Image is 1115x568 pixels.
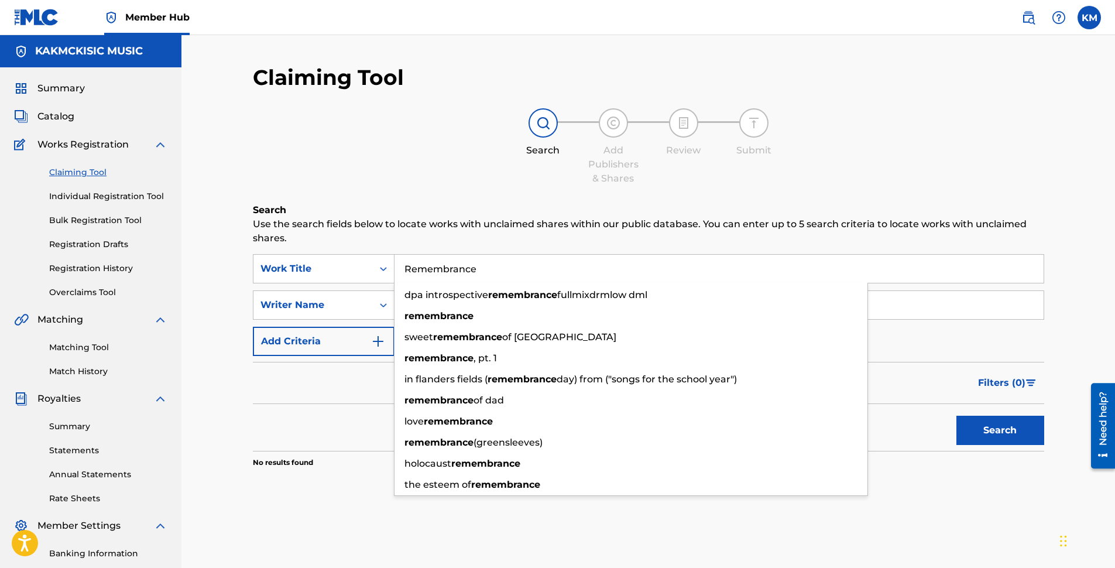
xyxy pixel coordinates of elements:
h2: Claiming Tool [253,64,404,91]
a: Summary [49,420,167,433]
strong: remembrance [404,437,474,448]
strong: remembrance [451,458,520,469]
button: Search [956,416,1044,445]
span: Member Settings [37,519,121,533]
a: Bulk Registration Tool [49,214,167,227]
div: Drag [1060,523,1067,559]
a: Claiming Tool [49,166,167,179]
span: dpa introspective [404,289,488,300]
span: , pt. 1 [474,353,497,364]
div: Review [654,143,713,158]
a: Overclaims Tool [49,286,167,299]
button: Filters (0) [971,368,1044,398]
a: Match History [49,365,167,378]
a: CatalogCatalog [14,110,74,124]
span: Member Hub [125,11,190,24]
span: sweet [404,331,433,343]
span: day) from ("songs for the school year") [557,374,737,385]
span: Summary [37,81,85,95]
img: filter [1026,379,1036,386]
span: Royalties [37,392,81,406]
strong: remembrance [424,416,493,427]
iframe: Chat Widget [1056,512,1115,568]
button: Add Criteria [253,327,394,356]
span: of [GEOGRAPHIC_DATA] [502,331,616,343]
img: Summary [14,81,28,95]
span: in flanders fields ( [404,374,488,385]
strong: remembrance [488,374,557,385]
div: User Menu [1078,6,1101,29]
h6: Search [253,203,1044,217]
span: Filters ( 0 ) [978,376,1025,390]
img: Member Settings [14,519,28,533]
img: Works Registration [14,138,29,152]
span: love [404,416,424,427]
img: 9d2ae6d4665cec9f34b9.svg [371,334,385,348]
strong: remembrance [471,479,540,490]
img: expand [153,519,167,533]
img: help [1052,11,1066,25]
img: MLC Logo [14,9,59,26]
a: Annual Statements [49,468,167,481]
img: Top Rightsholder [104,11,118,25]
a: Rate Sheets [49,492,167,505]
span: holocaust [404,458,451,469]
div: Writer Name [260,298,366,312]
img: expand [153,392,167,406]
p: No results found [253,457,313,468]
p: Use the search fields below to locate works with unclaimed shares within our public database. You... [253,217,1044,245]
img: step indicator icon for Submit [747,116,761,130]
a: Registration History [49,262,167,275]
strong: remembrance [404,310,474,321]
a: Statements [49,444,167,457]
span: Matching [37,313,83,327]
img: Matching [14,313,29,327]
div: Add Publishers & Shares [584,143,643,186]
div: Search [514,143,572,158]
a: Banking Information [49,548,167,560]
span: of dad [474,395,504,406]
iframe: Resource Center [1082,379,1115,473]
a: SummarySummary [14,81,85,95]
strong: remembrance [404,353,474,364]
div: Submit [725,143,783,158]
form: Search Form [253,254,1044,451]
img: search [1021,11,1035,25]
span: fullmixdrmlow dml [557,289,647,300]
div: Work Title [260,262,366,276]
img: step indicator icon for Add Publishers & Shares [606,116,620,130]
img: step indicator icon for Search [536,116,550,130]
img: Accounts [14,45,28,59]
strong: remembrance [433,331,502,343]
h5: KAKMCKISIC MUSIC [35,45,143,58]
span: Catalog [37,110,74,124]
img: expand [153,313,167,327]
img: expand [153,138,167,152]
img: Catalog [14,110,28,124]
strong: remembrance [488,289,557,300]
div: Help [1047,6,1071,29]
a: Matching Tool [49,341,167,354]
a: Individual Registration Tool [49,190,167,203]
img: step indicator icon for Review [677,116,691,130]
span: (greensleeves) [474,437,543,448]
span: Works Registration [37,138,129,152]
span: the esteem of [404,479,471,490]
strong: remembrance [404,395,474,406]
a: Public Search [1017,6,1040,29]
a: Registration Drafts [49,238,167,251]
img: Royalties [14,392,28,406]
